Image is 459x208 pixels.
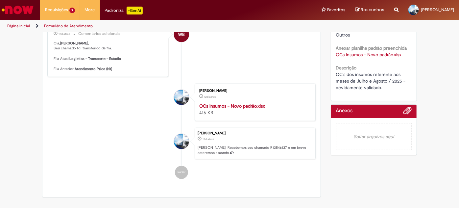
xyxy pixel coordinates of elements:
[85,7,95,13] span: More
[199,89,309,93] div: [PERSON_NAME]
[336,32,350,38] span: Outros
[403,106,412,118] button: Adicionar anexos
[327,7,345,13] span: Favoritos
[199,103,265,109] a: OCs insumos - Novo padrão.xlsx
[54,41,163,72] p: Olá, , Seu chamado foi transferido de fila. Fila Atual: Fila Anterior:
[336,65,357,71] b: Descrição
[421,7,454,13] span: [PERSON_NAME]
[199,103,309,116] div: 416 KB
[60,41,88,46] b: [PERSON_NAME]
[174,90,189,105] div: Alexsandra Karina Pelissoli
[203,137,214,141] time: 18/09/2025 09:52:37
[336,45,407,51] b: Anexar planilha padrão preenchida
[203,137,214,141] span: 12d atrás
[336,108,353,114] h2: Anexos
[1,3,35,16] img: ServiceNow
[355,7,384,13] a: Rascunhos
[361,7,384,13] span: Rascunhos
[69,56,121,61] b: Logistica – Transporte – Estadia
[204,95,216,99] span: 12d atrás
[336,123,412,150] em: Soltar arquivos aqui
[336,71,407,91] span: OC's dos insumos referente aos meses de Julho e Agosto / 2025 - devidamente validado.
[69,8,75,13] span: 9
[198,145,312,155] p: [PERSON_NAME]! Recebemos seu chamado R13546137 e em breve estaremos atuando.
[174,27,189,42] div: Wilson BerrowJunior
[45,7,68,13] span: Requisições
[59,32,70,36] span: 12d atrás
[59,32,70,36] time: 18/09/2025 14:08:52
[174,134,189,149] div: Alexsandra Karina Pelissoli
[198,131,312,135] div: [PERSON_NAME]
[127,7,143,14] p: +GenAi
[204,95,216,99] time: 18/09/2025 09:52:19
[336,52,402,58] a: Download de OCs insumos - Novo padrão.xlsx
[105,7,143,14] div: Padroniza
[78,31,120,37] small: Comentários adicionais
[5,20,301,32] ul: Trilhas de página
[7,23,30,29] a: Página inicial
[47,128,316,159] li: Alexsandra Karina Pelissoli
[75,66,112,71] b: Atendimento Price (N1)
[44,23,93,29] a: Formulário de Atendimento
[178,27,185,42] span: WB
